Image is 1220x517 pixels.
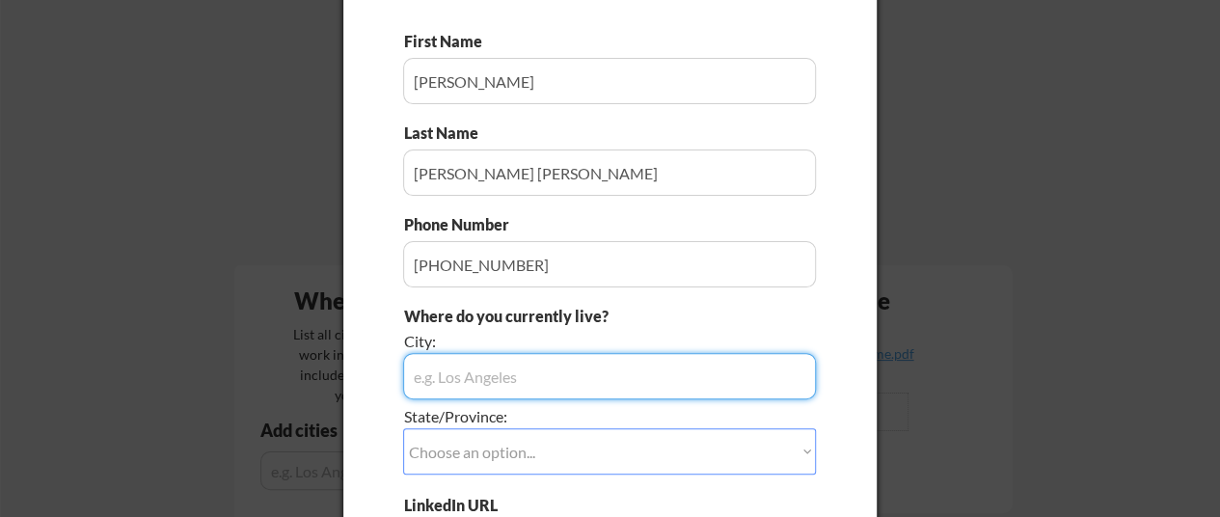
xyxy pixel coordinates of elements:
[404,331,708,352] div: City:
[403,353,816,399] input: e.g. Los Angeles
[404,495,548,516] div: LinkedIn URL
[403,150,816,196] input: Type here...
[404,406,708,427] div: State/Province:
[404,122,498,144] div: Last Name
[403,241,816,287] input: Type here...
[404,306,708,327] div: Where do you currently live?
[404,214,520,235] div: Phone Number
[403,58,816,104] input: Type here...
[404,31,498,52] div: First Name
